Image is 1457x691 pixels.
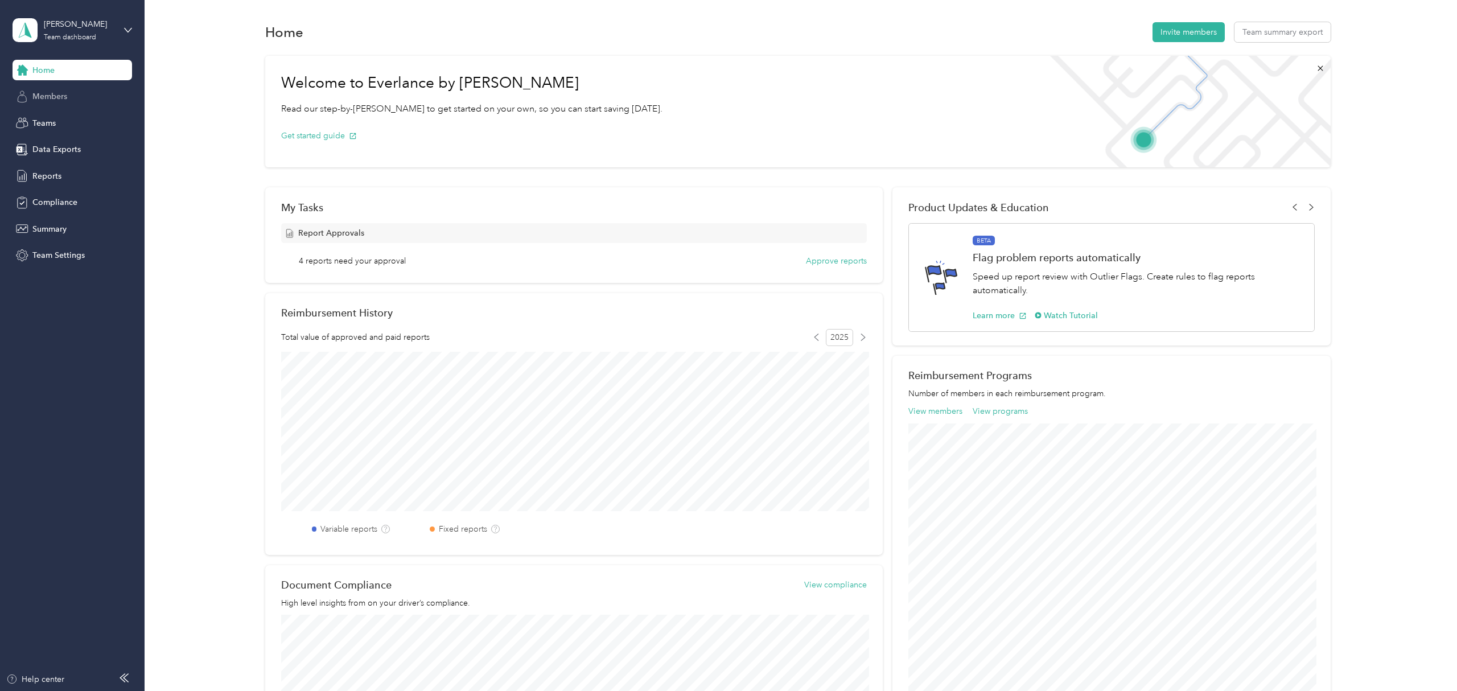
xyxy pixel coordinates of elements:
h1: Home [265,26,303,38]
span: Home [32,64,55,76]
span: Total value of approved and paid reports [281,331,430,343]
img: Welcome to everlance [1039,56,1331,167]
span: Compliance [32,196,77,208]
p: Number of members in each reimbursement program. [908,388,1315,400]
button: Team summary export [1234,22,1331,42]
span: Data Exports [32,143,81,155]
button: Get started guide [281,130,357,142]
button: Learn more [973,310,1027,322]
h2: Reimbursement History [281,307,393,319]
button: View compliance [804,579,867,591]
label: Variable reports [320,523,377,535]
h1: Welcome to Everlance by [PERSON_NAME] [281,74,662,92]
p: Speed up report review with Outlier Flags. Create rules to flag reports automatically. [973,270,1302,298]
button: Invite members [1153,22,1225,42]
h1: Flag problem reports automatically [973,252,1302,264]
span: Summary [32,223,67,235]
button: Watch Tutorial [1035,310,1098,322]
p: Read our step-by-[PERSON_NAME] to get started on your own, so you can start saving [DATE]. [281,102,662,116]
div: Team dashboard [44,34,96,41]
label: Fixed reports [439,523,487,535]
h2: Reimbursement Programs [908,369,1315,381]
p: High level insights from on your driver’s compliance. [281,597,867,609]
div: [PERSON_NAME] [44,18,115,30]
span: Report Approvals [298,227,364,239]
button: Help center [6,673,64,685]
span: 2025 [826,329,853,346]
iframe: Everlance-gr Chat Button Frame [1393,627,1457,691]
span: Members [32,91,67,102]
div: My Tasks [281,201,867,213]
span: Product Updates & Education [908,201,1049,213]
span: BETA [973,236,995,246]
button: View members [908,405,962,417]
span: 4 reports need your approval [299,255,406,267]
span: Team Settings [32,249,85,261]
span: Teams [32,117,56,129]
span: Reports [32,170,61,182]
button: View programs [973,405,1028,417]
h2: Document Compliance [281,579,392,591]
button: Approve reports [806,255,867,267]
